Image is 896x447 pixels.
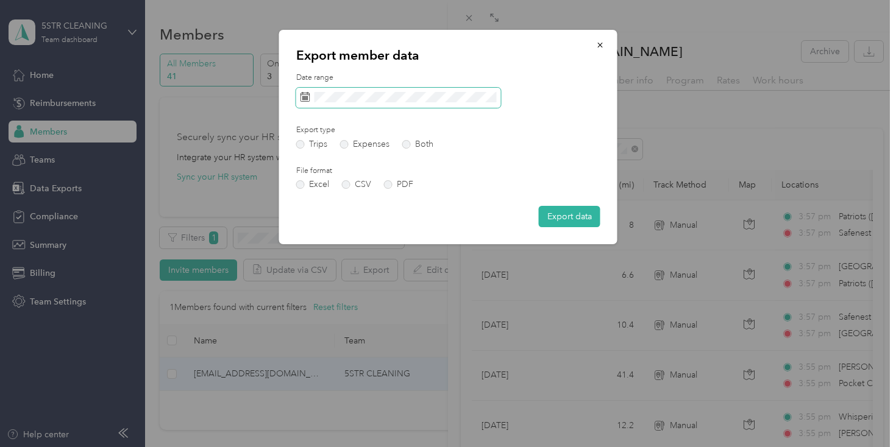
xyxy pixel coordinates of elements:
[296,140,327,149] label: Trips
[384,180,413,189] label: PDF
[296,180,329,189] label: Excel
[828,379,896,447] iframe: Everlance-gr Chat Button Frame
[296,47,600,64] p: Export member data
[402,140,433,149] label: Both
[539,206,600,227] button: Export data
[340,140,389,149] label: Expenses
[342,180,371,189] label: CSV
[296,166,433,177] label: File format
[296,125,433,136] label: Export type
[296,72,600,83] label: Date range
